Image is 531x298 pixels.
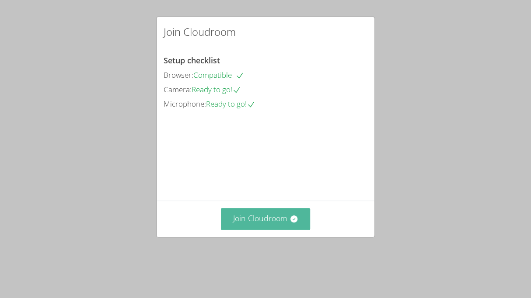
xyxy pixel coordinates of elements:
span: Ready to go! [206,99,255,109]
h2: Join Cloudroom [164,24,236,40]
span: Microphone: [164,99,206,109]
span: Compatible [193,70,244,80]
button: Join Cloudroom [221,208,311,229]
span: Browser: [164,70,193,80]
span: Ready to go! [192,84,241,94]
span: Setup checklist [164,55,220,66]
span: Camera: [164,84,192,94]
